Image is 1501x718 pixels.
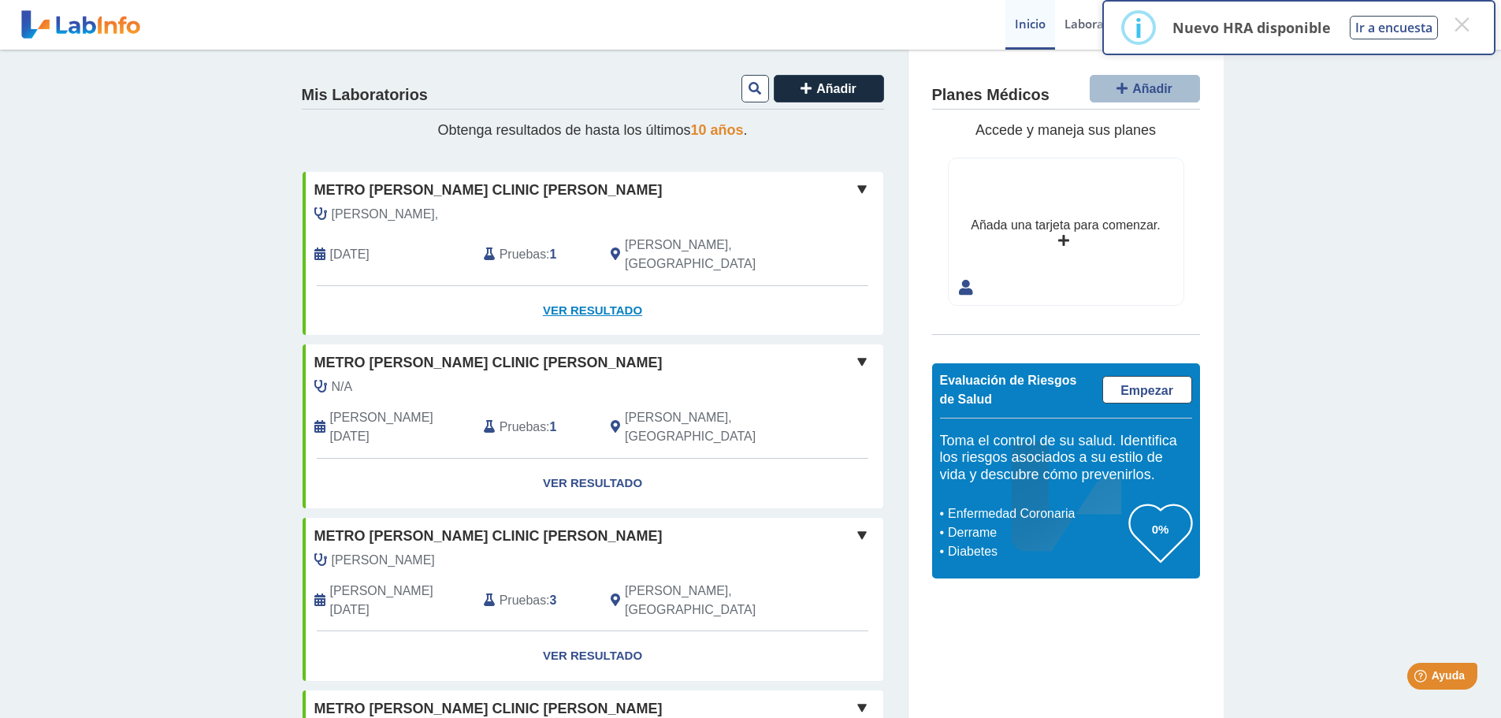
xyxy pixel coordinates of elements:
span: Rios Rivera, [332,205,439,224]
span: Evaluación de Riesgos de Salud [940,374,1077,406]
span: Ponce, PR [625,236,799,273]
span: Metro [PERSON_NAME] Clinic [PERSON_NAME] [314,526,663,547]
span: Pruebas [500,591,546,610]
span: Cales Fraticelli, Xavier [332,551,435,570]
div: i [1135,13,1142,42]
li: Enfermedad Coronaria [944,504,1129,523]
a: Ver Resultado [303,286,883,336]
h5: Toma el control de su salud. Identifica los riesgos asociados a su estilo de vida y descubre cómo... [940,433,1192,484]
button: Ir a encuesta [1350,16,1438,39]
button: Close this dialog [1447,10,1476,39]
a: Ver Resultado [303,631,883,681]
b: 3 [550,593,557,607]
h4: Planes Médicos [932,86,1050,105]
span: Metro [PERSON_NAME] Clinic [PERSON_NAME] [314,180,663,201]
span: Añadir [1132,82,1172,95]
p: Nuevo HRA disponible [1172,18,1331,37]
h4: Mis Laboratorios [302,86,428,105]
b: 1 [550,247,557,261]
span: Accede y maneja sus planes [975,122,1156,138]
a: Ver Resultado [303,459,883,508]
span: Ponce, PR [625,408,799,446]
span: 2025-01-24 [330,582,472,619]
span: N/A [332,378,353,396]
span: Metro [PERSON_NAME] Clinic [PERSON_NAME] [314,352,663,374]
button: Añadir [1090,75,1200,102]
a: Empezar [1102,376,1192,404]
span: Empezar [1120,384,1173,397]
span: Pruebas [500,245,546,264]
div: : [472,236,599,273]
div: : [472,408,599,446]
li: Diabetes [944,542,1129,561]
iframe: Help widget launcher [1361,657,1484,701]
h3: 0% [1129,519,1192,539]
b: 1 [550,420,557,433]
div: Añada una tarjeta para comenzar. [971,216,1160,235]
span: 2025-10-15 [330,245,370,264]
span: Obtenga resultados de hasta los últimos . [437,122,747,138]
span: 2025-01-25 [330,408,472,446]
button: Añadir [774,75,884,102]
span: Ponce, PR [625,582,799,619]
li: Derrame [944,523,1129,542]
span: 10 años [691,122,744,138]
div: : [472,582,599,619]
span: Pruebas [500,418,546,437]
span: Añadir [816,82,856,95]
